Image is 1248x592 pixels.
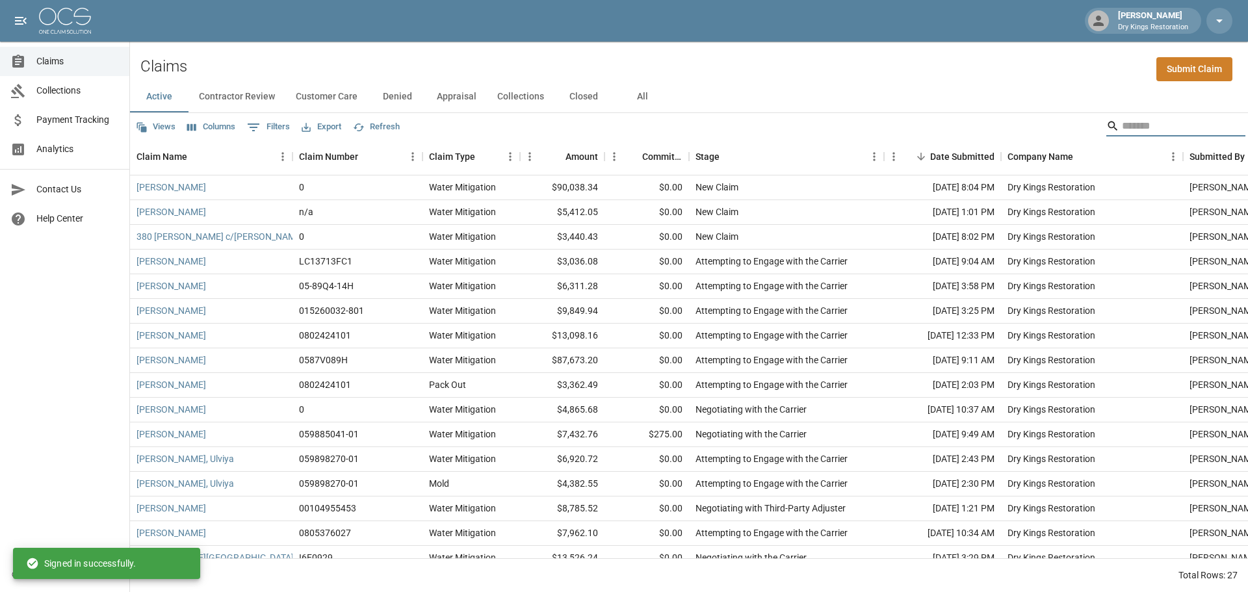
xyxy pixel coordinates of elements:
[140,57,187,76] h2: Claims
[520,422,604,447] div: $7,432.76
[884,274,1001,299] div: [DATE] 3:58 PM
[429,255,496,268] div: Water Mitigation
[884,200,1001,225] div: [DATE] 1:01 PM
[299,181,304,194] div: 0
[1007,279,1095,292] div: Dry Kings Restoration
[299,452,359,465] div: 059898270-01
[520,299,604,324] div: $9,849.94
[884,138,1001,175] div: Date Submitted
[864,147,884,166] button: Menu
[884,147,903,166] button: Menu
[429,551,496,564] div: Water Mitigation
[912,148,930,166] button: Sort
[429,452,496,465] div: Water Mitigation
[520,496,604,521] div: $8,785.52
[429,526,496,539] div: Water Mitigation
[285,81,368,112] button: Customer Care
[695,452,848,465] div: Attempting to Engage with the Carrier
[604,546,689,571] div: $0.00
[136,502,206,515] a: [PERSON_NAME]
[520,175,604,200] div: $90,038.34
[520,373,604,398] div: $3,362.49
[292,138,422,175] div: Claim Number
[299,205,313,218] div: n/a
[624,148,642,166] button: Sort
[695,403,807,416] div: Negotiating with the Carrier
[26,552,136,575] div: Signed in successfully.
[36,55,119,68] span: Claims
[695,329,848,342] div: Attempting to Engage with the Carrier
[604,447,689,472] div: $0.00
[695,138,720,175] div: Stage
[136,403,206,416] a: [PERSON_NAME]
[695,304,848,317] div: Attempting to Engage with the Carrier
[429,230,496,243] div: Water Mitigation
[368,81,426,112] button: Denied
[136,230,409,243] a: 380 [PERSON_NAME] c/[PERSON_NAME] Association Management
[273,147,292,166] button: Menu
[429,428,496,441] div: Water Mitigation
[136,354,206,367] a: [PERSON_NAME]
[299,230,304,243] div: 0
[604,422,689,447] div: $275.00
[1007,403,1095,416] div: Dry Kings Restoration
[36,113,119,127] span: Payment Tracking
[299,255,352,268] div: LC13713FC1
[695,477,848,490] div: Attempting to Engage with the Carrier
[604,274,689,299] div: $0.00
[1007,428,1095,441] div: Dry Kings Restoration
[520,147,539,166] button: Menu
[695,551,807,564] div: Negotiating with the Carrier
[1113,9,1193,32] div: [PERSON_NAME]
[136,378,206,391] a: [PERSON_NAME]
[695,428,807,441] div: Negotiating with the Carrier
[136,477,234,490] a: [PERSON_NAME], Ulviya
[36,212,119,225] span: Help Center
[299,403,304,416] div: 0
[429,181,496,194] div: Water Mitigation
[1073,148,1091,166] button: Sort
[299,428,359,441] div: 059885041-01
[884,472,1001,496] div: [DATE] 2:30 PM
[299,279,354,292] div: 05-89Q4-14H
[613,81,671,112] button: All
[358,148,376,166] button: Sort
[554,81,613,112] button: Closed
[299,551,333,564] div: I6E0929
[695,378,848,391] div: Attempting to Engage with the Carrier
[426,81,487,112] button: Appraisal
[604,147,624,166] button: Menu
[930,138,994,175] div: Date Submitted
[130,81,188,112] button: Active
[884,175,1001,200] div: [DATE] 8:04 PM
[884,422,1001,447] div: [DATE] 9:49 AM
[604,521,689,546] div: $0.00
[1001,138,1183,175] div: Company Name
[429,279,496,292] div: Water Mitigation
[299,378,351,391] div: 0802424101
[299,526,351,539] div: 0805376027
[520,274,604,299] div: $6,311.28
[520,250,604,274] div: $3,036.08
[884,398,1001,422] div: [DATE] 10:37 AM
[547,148,565,166] button: Sort
[695,526,848,539] div: Attempting to Engage with the Carrier
[520,348,604,373] div: $87,673.20
[299,354,348,367] div: 0587V089H
[695,255,848,268] div: Attempting to Engage with the Carrier
[1007,378,1095,391] div: Dry Kings Restoration
[299,304,364,317] div: 015260032-801
[884,225,1001,250] div: [DATE] 8:02 PM
[695,502,846,515] div: Negotiating with Third-Party Adjuster
[136,181,206,194] a: [PERSON_NAME]
[884,324,1001,348] div: [DATE] 12:33 PM
[136,279,206,292] a: [PERSON_NAME]
[604,225,689,250] div: $0.00
[1007,255,1095,268] div: Dry Kings Restoration
[1007,452,1095,465] div: Dry Kings Restoration
[520,447,604,472] div: $6,920.72
[39,8,91,34] img: ocs-logo-white-transparent.png
[1007,181,1095,194] div: Dry Kings Restoration
[1007,304,1095,317] div: Dry Kings Restoration
[1178,569,1238,582] div: Total Rows: 27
